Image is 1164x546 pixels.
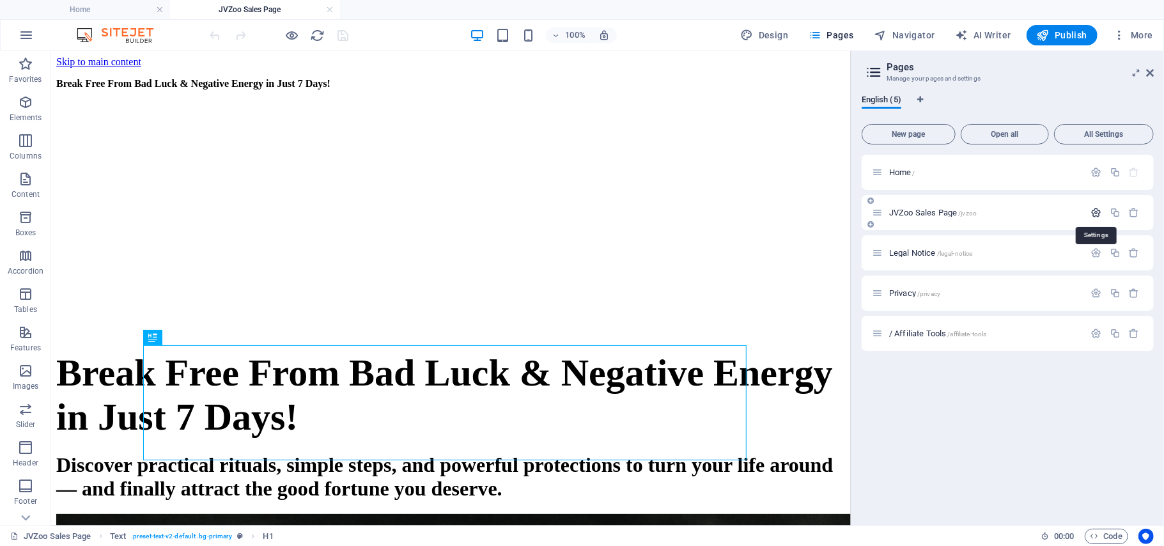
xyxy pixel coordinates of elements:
[10,151,42,161] p: Columns
[1129,247,1140,258] div: Remove
[1054,529,1074,544] span: 00 00
[889,168,915,177] span: Click to open page
[1085,529,1128,544] button: Code
[170,3,340,17] h4: JVZoo Sales Page
[15,228,36,238] p: Boxes
[862,124,956,144] button: New page
[948,331,987,338] span: /affiliate-tools
[958,210,977,217] span: /jvzoo
[110,529,126,544] span: Click to select. Double-click to edit
[889,208,977,217] span: Click to open page
[5,5,90,16] a: Skip to main content
[874,29,935,42] span: Navigator
[1090,529,1122,544] span: Code
[803,25,858,45] button: Pages
[889,248,972,258] span: Click to open page
[736,25,794,45] button: Design
[937,250,973,257] span: /legal-notice
[869,25,940,45] button: Navigator
[1091,247,1102,258] div: Settings
[310,27,325,43] button: reload
[887,73,1128,84] h3: Manage your pages and settings
[263,529,274,544] span: Click to select. Double-click to edit
[9,74,42,84] p: Favorites
[14,496,37,506] p: Footer
[885,168,1085,176] div: Home/
[110,529,274,544] nav: breadcrumb
[1110,207,1121,218] div: Duplicate
[1110,247,1121,258] div: Duplicate
[1054,124,1154,144] button: All Settings
[1110,167,1121,178] div: Duplicate
[1037,29,1087,42] span: Publish
[1110,288,1121,299] div: Duplicate
[546,27,591,43] button: 100%
[1041,529,1075,544] h6: Session time
[1129,167,1140,178] div: The startpage cannot be deleted
[14,304,37,315] p: Tables
[74,27,169,43] img: Editor Logo
[1091,288,1102,299] div: Settings
[1129,328,1140,339] div: Remove
[12,189,40,199] p: Content
[13,381,39,391] p: Images
[8,266,43,276] p: Accordion
[565,27,586,43] h6: 100%
[1129,288,1140,299] div: Remove
[885,249,1085,257] div: Legal Notice/legal-notice
[598,29,610,41] i: On resize automatically adjust zoom level to fit chosen device.
[1138,529,1154,544] button: Usercentrics
[1091,328,1102,339] div: Settings
[1091,167,1102,178] div: Settings
[10,529,91,544] a: Click to cancel selection. Double-click to open Pages
[10,343,41,353] p: Features
[951,25,1016,45] button: AI Writer
[809,29,853,42] span: Pages
[917,290,940,297] span: /privacy
[1108,25,1158,45] button: More
[1129,207,1140,218] div: Remove
[885,208,1085,217] div: JVZoo Sales Page/jvzoo
[885,289,1085,297] div: Privacy/privacy
[862,95,1154,119] div: Language Tabs
[889,329,987,338] span: Click to open page
[1063,531,1065,541] span: :
[284,27,300,43] button: Click here to leave preview mode and continue editing
[1060,130,1148,138] span: All Settings
[741,29,789,42] span: Design
[1113,29,1153,42] span: More
[311,28,325,43] i: Reload page
[13,458,38,468] p: Header
[867,130,950,138] span: New page
[913,169,915,176] span: /
[966,130,1043,138] span: Open all
[1110,328,1121,339] div: Duplicate
[887,61,1154,73] h2: Pages
[961,124,1049,144] button: Open all
[1027,25,1098,45] button: Publish
[889,288,940,298] span: Click to open page
[131,529,232,544] span: . preset-text-v2-default .bg-primary
[736,25,794,45] div: Design (Ctrl+Alt+Y)
[237,533,243,540] i: This element is a customizable preset
[956,29,1011,42] span: AI Writer
[16,419,36,430] p: Slider
[10,113,42,123] p: Elements
[885,329,1085,338] div: / Affiliate Tools/affiliate-tools
[862,92,901,110] span: English (5)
